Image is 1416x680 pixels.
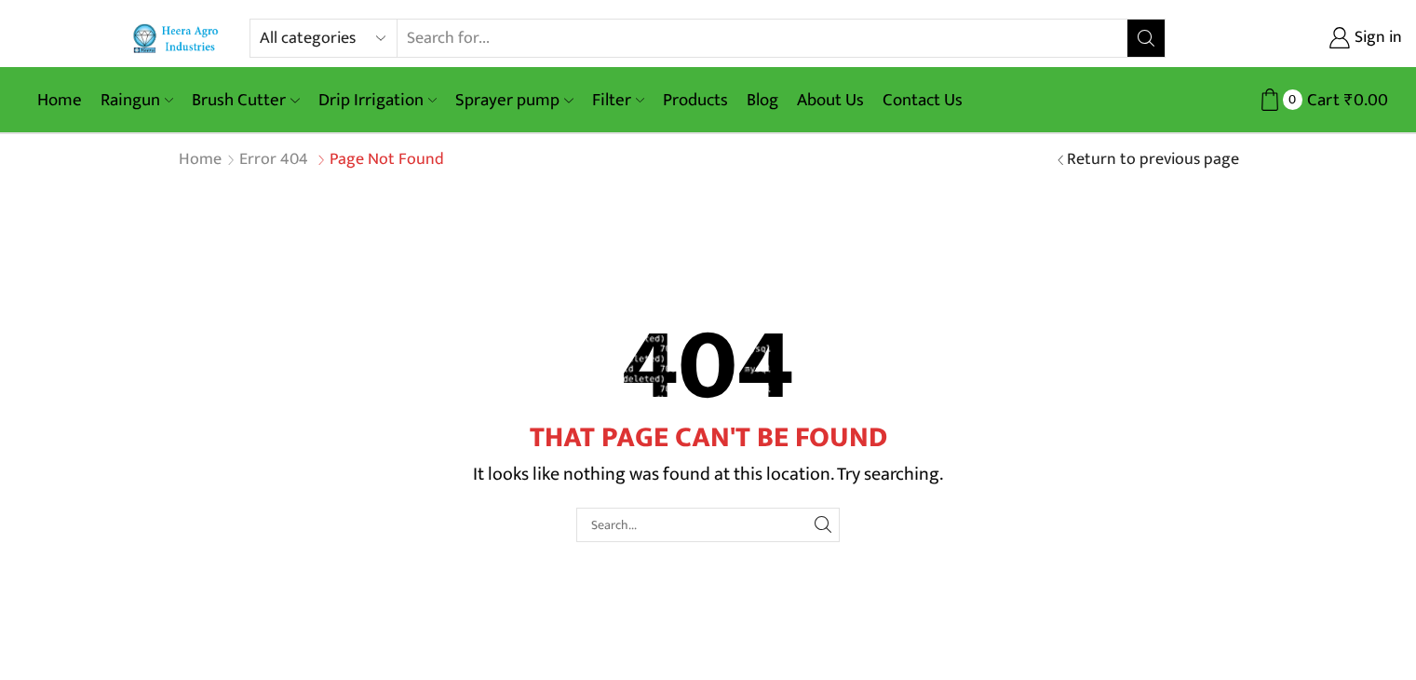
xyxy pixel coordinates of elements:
[1127,20,1165,57] button: Search button
[583,78,654,122] a: Filter
[737,78,788,122] a: Blog
[1302,88,1340,113] span: Cart
[91,78,182,122] a: Raingun
[398,20,1128,57] input: Search for...
[1350,26,1402,50] span: Sign in
[178,459,1239,489] p: It looks like nothing was found at this location. Try searching.
[309,78,446,122] a: Drip Irrigation
[654,78,737,122] a: Products
[1193,21,1402,55] a: Sign in
[1344,86,1354,115] span: ₹
[1344,86,1388,115] bdi: 0.00
[576,508,841,542] input: Search...
[1067,148,1239,172] a: Return to previous page
[28,78,91,122] a: Home
[788,78,873,122] a: About Us
[178,420,1239,455] h1: That Page Can't Be Found
[178,314,1239,420] h2: 404
[182,78,308,122] a: Brush Cutter
[330,145,444,173] span: Page not found
[239,145,308,173] span: Error 404
[1283,89,1302,109] span: 0
[873,78,972,122] a: Contact Us
[178,148,223,172] a: Home
[446,78,582,122] a: Sprayer pump
[1184,83,1388,117] a: 0 Cart ₹0.00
